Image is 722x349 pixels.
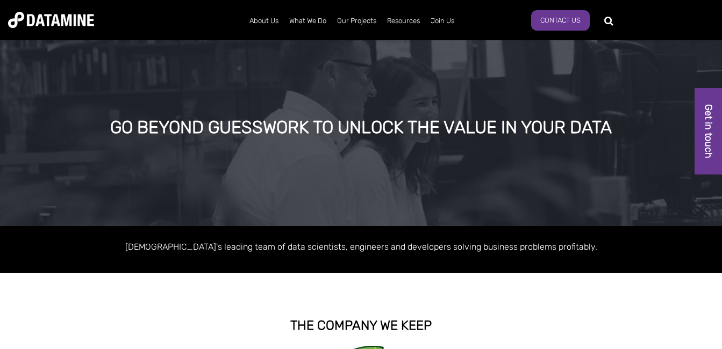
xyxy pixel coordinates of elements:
[382,7,425,35] a: Resources
[284,7,332,35] a: What We Do
[332,7,382,35] a: Our Projects
[244,7,284,35] a: About Us
[55,239,668,254] p: [DEMOGRAPHIC_DATA]'s leading team of data scientists, engineers and developers solving business p...
[695,88,722,174] a: Get in touch
[290,318,432,333] strong: THE COMPANY WE KEEP
[425,7,460,35] a: Join Us
[86,118,636,137] div: GO BEYOND GUESSWORK TO UNLOCK THE VALUE IN YOUR DATA
[531,10,590,31] a: Contact Us
[8,12,94,28] img: Datamine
